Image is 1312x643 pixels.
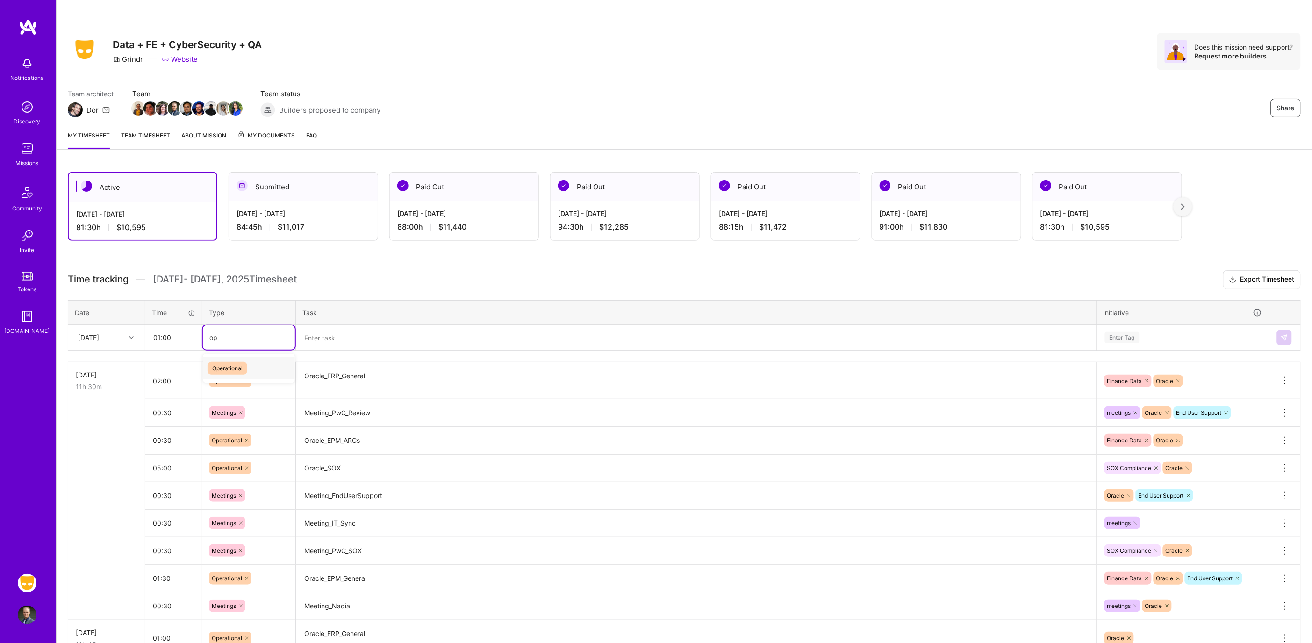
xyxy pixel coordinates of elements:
[113,56,120,63] i: icon CompanyGray
[76,382,137,391] div: 11h 30m
[5,326,50,336] div: [DOMAIN_NAME]
[18,226,36,245] img: Invite
[145,400,202,425] input: HH:MM
[212,409,236,416] span: Meetings
[129,335,134,340] i: icon Chevron
[920,222,948,232] span: $11,830
[212,464,242,471] span: Operational
[237,209,370,218] div: [DATE] - [DATE]
[205,101,217,116] a: Team Member Avatar
[1281,334,1288,341] img: Submit
[1195,43,1293,51] div: Does this mission need support?
[297,428,1096,454] textarea: Oracle_EPM_ARCs
[1181,203,1185,210] img: right
[102,106,110,114] i: icon Mail
[1081,222,1110,232] span: $10,595
[260,102,275,117] img: Builders proposed to company
[212,547,236,554] span: Meetings
[1166,464,1183,471] span: Oracle
[162,54,198,64] a: Website
[438,222,466,232] span: $11,440
[1040,209,1174,218] div: [DATE] - [DATE]
[145,455,202,480] input: HH:MM
[1107,635,1125,642] span: Oracle
[1107,575,1142,582] span: Finance Data
[872,173,1021,201] div: Paid Out
[68,130,110,149] a: My timesheet
[296,300,1097,325] th: Task
[180,101,194,116] img: Team Member Avatar
[1195,51,1293,60] div: Request more builders
[181,130,226,149] a: About Mission
[1145,409,1162,416] span: Oracle
[145,566,202,591] input: HH:MM
[76,628,137,637] div: [DATE]
[144,101,157,116] a: Team Member Avatar
[229,101,243,116] img: Team Member Avatar
[558,209,692,218] div: [DATE] - [DATE]
[113,54,143,64] div: Grindr
[1188,575,1233,582] span: End User Support
[212,437,242,444] span: Operational
[551,173,699,201] div: Paid Out
[297,593,1096,619] textarea: Meeting_Nadia
[212,377,242,384] span: Operational
[229,101,242,116] a: Team Member Avatar
[1040,222,1174,232] div: 81:30 h
[297,483,1096,509] textarea: Meeting_EndUserSupport
[880,209,1013,218] div: [DATE] - [DATE]
[397,222,531,232] div: 88:00 h
[204,101,218,116] img: Team Member Avatar
[145,511,202,535] input: HH:MM
[719,180,730,191] img: Paid Out
[297,400,1096,426] textarea: Meeting_PwC_Review
[1165,40,1187,63] img: Avatar
[15,574,39,592] a: Grindr: Data + FE + CyberSecurity + QA
[1156,575,1174,582] span: Oracle
[1156,437,1174,444] span: Oracle
[113,39,262,51] h3: Data + FE + CyberSecurity + QA
[1107,437,1142,444] span: Finance Data
[217,101,229,116] a: Team Member Avatar
[68,274,129,285] span: Time tracking
[18,307,36,326] img: guide book
[121,130,170,149] a: Team timesheet
[229,173,378,201] div: Submitted
[68,102,83,117] img: Team Architect
[145,593,202,618] input: HH:MM
[719,209,853,218] div: [DATE] - [DATE]
[131,101,145,116] img: Team Member Avatar
[19,19,37,36] img: logo
[1107,492,1125,499] span: Oracle
[132,89,242,99] span: Team
[558,222,692,232] div: 94:30 h
[1277,103,1295,113] span: Share
[880,222,1013,232] div: 91:00 h
[18,98,36,116] img: discovery
[1107,377,1142,384] span: Finance Data
[397,209,531,218] div: [DATE] - [DATE]
[212,635,242,642] span: Operational
[22,272,33,281] img: tokens
[143,101,158,116] img: Team Member Avatar
[216,101,230,116] img: Team Member Avatar
[78,332,99,342] div: [DATE]
[16,181,38,203] img: Community
[86,105,99,115] div: Dor
[18,54,36,73] img: bell
[397,180,409,191] img: Paid Out
[212,520,236,527] span: Meetings
[1139,492,1184,499] span: End User Support
[76,223,209,232] div: 81:30 h
[181,101,193,116] a: Team Member Avatar
[202,300,296,325] th: Type
[18,284,37,294] div: Tokens
[18,606,36,624] img: User Avatar
[132,101,144,116] a: Team Member Avatar
[145,538,202,563] input: HH:MM
[212,575,242,582] span: Operational
[278,222,304,232] span: $11,017
[68,89,114,99] span: Team architect
[212,602,236,609] span: Meetings
[1229,275,1237,285] i: icon Download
